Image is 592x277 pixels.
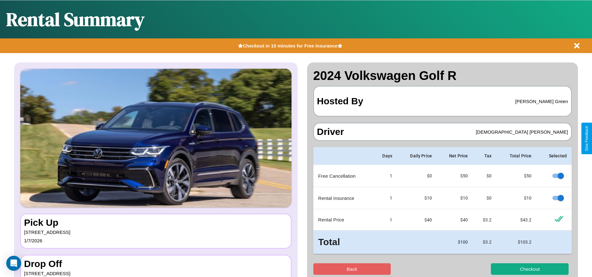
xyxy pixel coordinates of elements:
td: $0 [473,187,497,209]
div: Give Feedback [585,126,589,151]
button: Back [313,263,391,275]
h3: Drop Off [24,259,288,269]
h2: 2024 Volkswagen Golf R [313,69,572,83]
td: 1 [373,187,397,209]
td: 1 [373,209,397,230]
td: $0 [473,165,497,187]
table: simple table [313,147,572,254]
b: Checkout in 10 minutes for Free Insurance [243,43,337,48]
p: [PERSON_NAME] Green [515,97,568,106]
td: $ 3.2 [473,230,497,254]
button: Checkout [491,263,569,275]
td: $10 [397,187,437,209]
td: $ 43.2 [497,209,536,230]
th: Net Price [437,147,473,165]
td: $ 50 [437,165,473,187]
td: $ 10 [437,187,473,209]
td: $ 40 [437,209,473,230]
div: Open Intercom Messenger [6,256,21,271]
th: Tax [473,147,497,165]
h3: Hosted By [317,90,363,113]
p: [STREET_ADDRESS] [24,228,288,236]
td: $ 3.2 [473,209,497,230]
p: 1 / 7 / 2026 [24,236,288,245]
p: Free Cancellation [318,172,368,180]
h1: Rental Summary [6,7,144,32]
td: $ 10 [497,187,536,209]
th: Selected [537,147,572,165]
td: $0 [397,165,437,187]
td: $ 103.2 [497,230,536,254]
h3: Driver [317,126,344,137]
th: Daily Price [397,147,437,165]
th: Total Price [497,147,536,165]
td: $ 40 [397,209,437,230]
p: Rental Price [318,215,368,224]
th: Days [373,147,397,165]
p: Rental Insurance [318,194,368,202]
p: [DEMOGRAPHIC_DATA] [PERSON_NAME] [476,128,568,136]
td: $ 50 [497,165,536,187]
td: $ 100 [437,230,473,254]
h3: Total [318,235,368,249]
h3: Pick Up [24,217,288,228]
td: 1 [373,165,397,187]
